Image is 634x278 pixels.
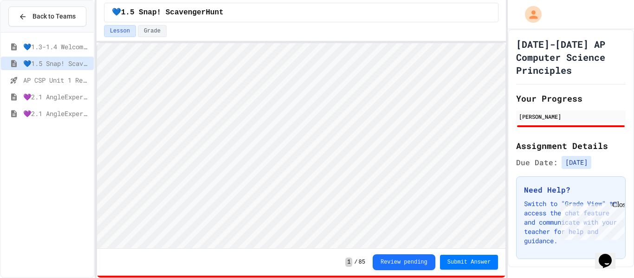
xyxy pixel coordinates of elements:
[112,7,224,18] span: 💙1.5 Snap! ScavengerHunt
[516,38,626,77] h1: [DATE]-[DATE] AP Computer Science Principles
[104,25,136,37] button: Lesson
[23,58,90,68] span: 💙1.5 Snap! ScavengerHunt
[8,6,86,26] button: Back to Teams
[562,156,591,169] span: [DATE]
[440,255,498,270] button: Submit Answer
[23,92,90,102] span: 💜2.1 AngleExperiments1
[557,200,625,240] iframe: chat widget
[516,139,626,152] h2: Assignment Details
[354,259,357,266] span: /
[97,43,506,248] iframe: Snap! Programming Environment
[447,259,491,266] span: Submit Answer
[345,258,352,267] span: 1
[515,4,544,25] div: My Account
[524,199,618,246] p: Switch to "Grade View" to access the chat feature and communicate with your teacher for help and ...
[4,4,64,59] div: Chat with us now!Close
[373,254,435,270] button: Review pending
[23,109,90,118] span: 💜2.1 AngleExperiments2
[23,75,90,85] span: AP CSP Unit 1 Review
[23,42,90,52] span: 💙1.3-1.4 WelcometoSnap!
[519,112,623,121] div: [PERSON_NAME]
[138,25,167,37] button: Grade
[359,259,365,266] span: 85
[524,184,618,195] h3: Need Help?
[516,92,626,105] h2: Your Progress
[516,157,558,168] span: Due Date:
[32,12,76,21] span: Back to Teams
[595,241,625,269] iframe: chat widget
